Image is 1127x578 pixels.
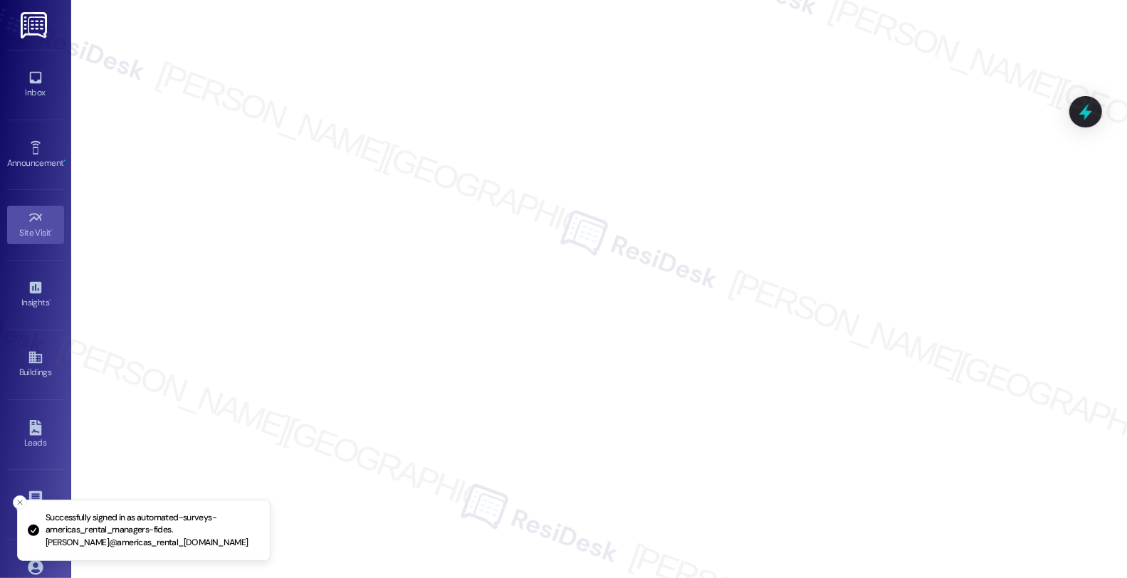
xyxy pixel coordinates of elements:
button: Close toast [13,495,27,510]
a: Site Visit • [7,206,64,244]
span: • [51,226,53,236]
a: Templates • [7,485,64,524]
span: • [49,295,51,305]
a: Buildings [7,345,64,384]
a: Leads [7,416,64,454]
img: ResiDesk Logo [21,12,50,38]
p: Successfully signed in as automated-surveys-americas_rental_managers-fides.[PERSON_NAME]@americas... [46,512,258,550]
span: • [63,156,65,166]
a: Inbox [7,65,64,104]
a: Insights • [7,275,64,314]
